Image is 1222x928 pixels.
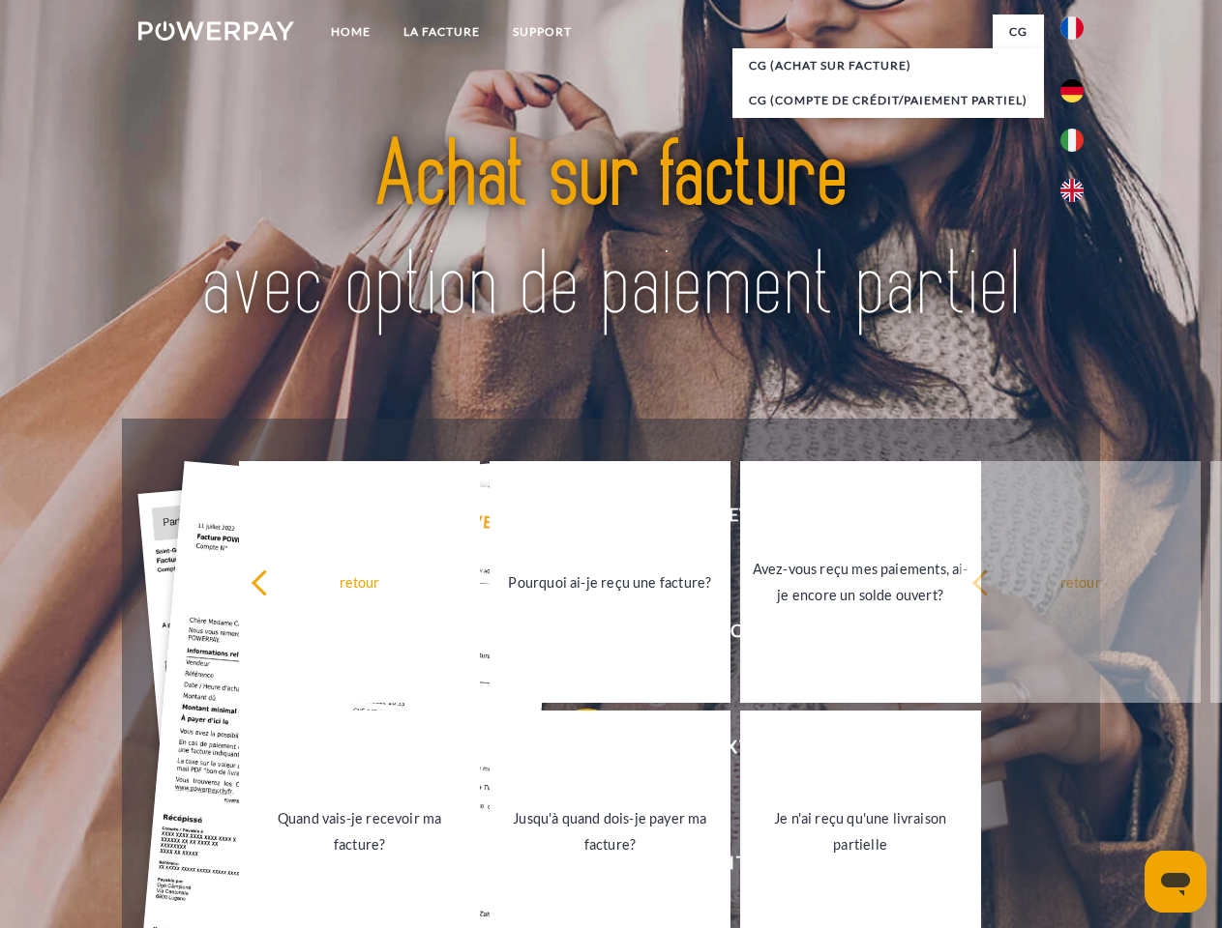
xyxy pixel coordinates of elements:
[501,568,719,594] div: Pourquoi ai-je reçu une facture?
[732,48,1044,83] a: CG (achat sur facture)
[138,21,294,41] img: logo-powerpay-white.svg
[752,556,969,608] div: Avez-vous reçu mes paiements, ai-je encore un solde ouvert?
[501,805,719,857] div: Jusqu'à quand dois-je payer ma facture?
[1060,16,1084,40] img: fr
[1145,851,1207,913] iframe: Bouton de lancement de la fenêtre de messagerie
[1060,79,1084,102] img: de
[185,93,1037,370] img: title-powerpay_fr.svg
[251,568,468,594] div: retour
[740,461,981,703] a: Avez-vous reçu mes paiements, ai-je encore un solde ouvert?
[496,14,588,49] a: Support
[1060,129,1084,152] img: it
[1060,179,1084,202] img: en
[251,805,468,857] div: Quand vais-je recevoir ma facture?
[752,805,969,857] div: Je n'ai reçu qu'une livraison partielle
[971,568,1189,594] div: retour
[993,14,1044,49] a: CG
[314,14,387,49] a: Home
[732,83,1044,118] a: CG (Compte de crédit/paiement partiel)
[387,14,496,49] a: LA FACTURE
